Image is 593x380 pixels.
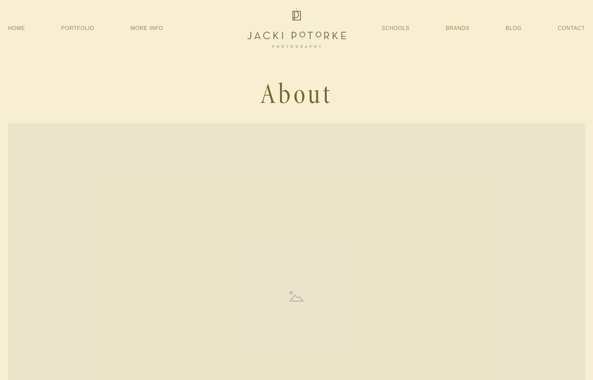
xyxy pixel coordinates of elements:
[61,25,94,31] a: Portfolio
[131,22,163,34] a: More Info
[8,77,585,112] h1: About
[382,22,410,34] a: Schools
[446,22,469,34] a: Brands
[8,22,25,34] a: Home
[558,22,585,34] a: Contact
[506,22,522,34] a: Blog
[243,7,350,50] img: Jacki Potorke Sacramento Family Photographer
